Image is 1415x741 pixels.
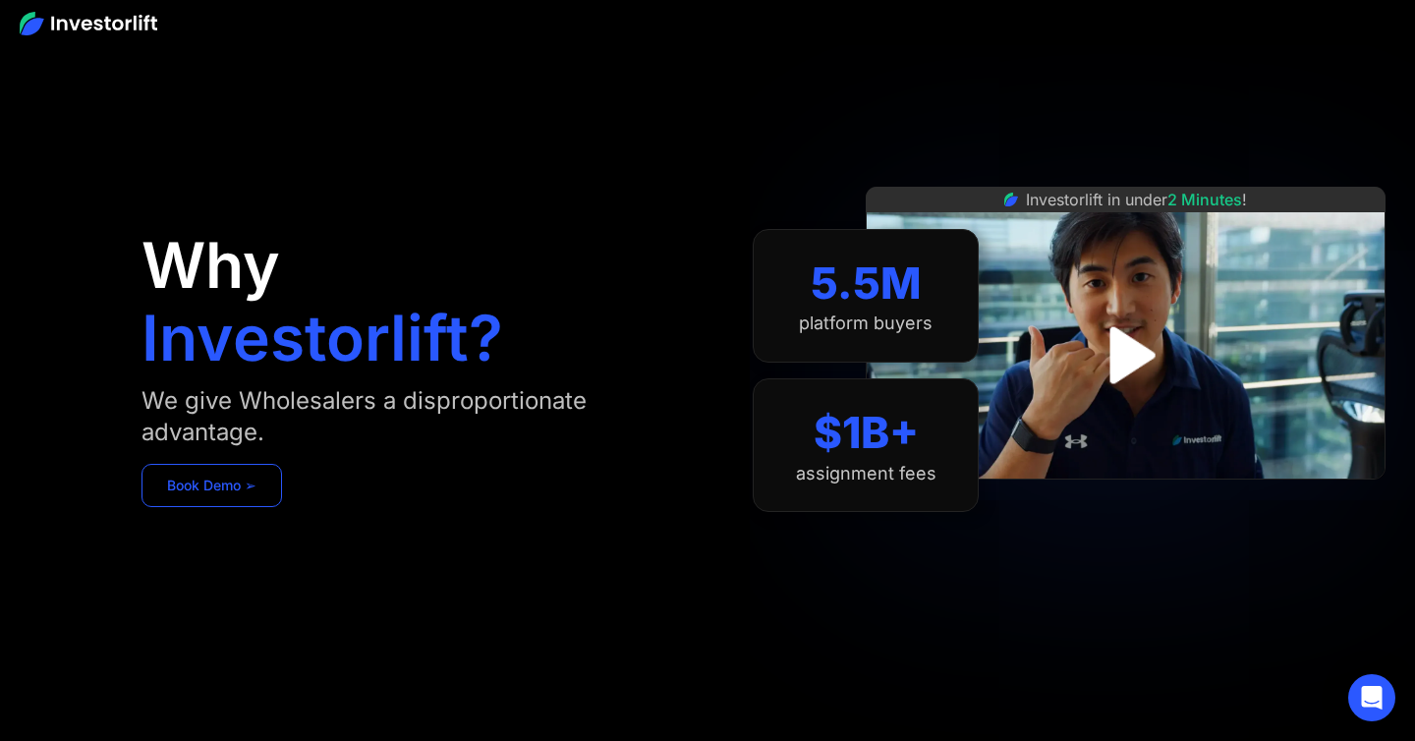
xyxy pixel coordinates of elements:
iframe: Customer reviews powered by Trustpilot [979,489,1273,513]
div: $1B+ [814,407,919,459]
div: Investorlift in under ! [1026,188,1247,211]
div: platform buyers [799,313,933,334]
a: open lightbox [1082,312,1169,399]
div: We give Wholesalers a disproportionate advantage. [141,385,645,448]
div: Open Intercom Messenger [1348,674,1395,721]
div: assignment fees [796,463,936,484]
span: 2 Minutes [1167,190,1242,209]
div: 5.5M [811,257,922,310]
a: Book Demo ➢ [141,464,282,507]
h1: Why [141,234,280,297]
h1: Investorlift? [141,307,503,370]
